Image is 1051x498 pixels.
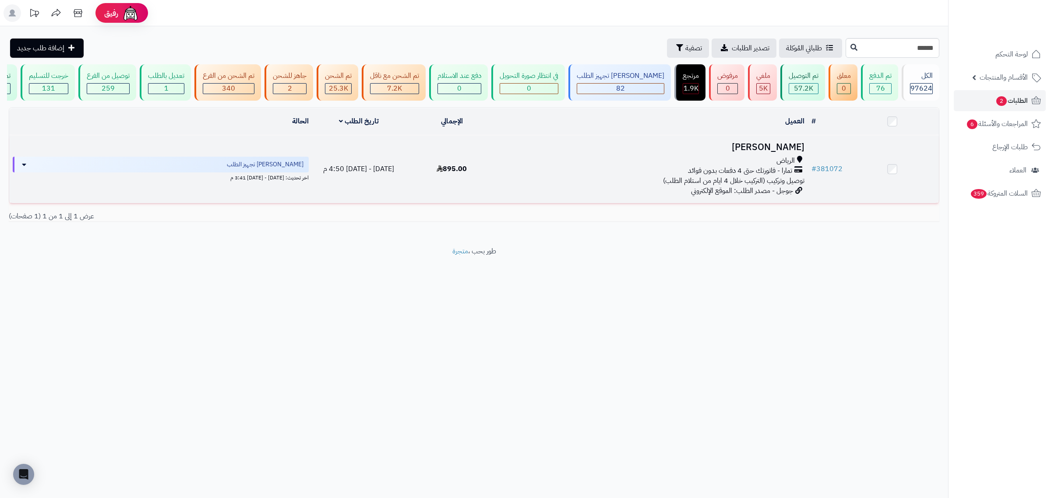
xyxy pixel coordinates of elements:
[811,164,843,174] a: #381072
[991,16,1043,34] img: logo-2.png
[437,71,481,81] div: دفع عند الاستلام
[954,137,1046,158] a: طلبات الإرجاع
[954,160,1046,181] a: العملاء
[323,164,394,174] span: [DATE] - [DATE] 4:50 م
[577,71,664,81] div: [PERSON_NAME] تجهيز الطلب
[193,64,263,101] a: تم الشحن من الفرع 340
[992,141,1028,153] span: طلبات الإرجاع
[837,84,850,94] div: 0
[427,64,490,101] a: دفع عند الاستلام 0
[441,116,463,126] a: الإجمالي
[870,84,891,94] div: 76
[718,84,737,94] div: 0
[438,84,481,94] div: 0
[683,71,699,81] div: مرتجع
[370,71,419,81] div: تم الشحن مع ناقل
[19,64,77,101] a: خرجت للتسليم 131
[227,160,303,169] span: [PERSON_NAME] تجهيز الطلب
[577,84,664,94] div: 82
[980,71,1028,84] span: الأقسام والمنتجات
[329,83,348,94] span: 25.3K
[273,71,307,81] div: جاهز للشحن
[148,84,184,94] div: 1
[23,4,45,24] a: تحديثات المنصة
[970,187,1028,200] span: السلات المتروكة
[138,64,193,101] a: تعديل بالطلب 1
[667,39,709,58] button: تصفية
[811,164,816,174] span: #
[712,39,776,58] a: تصدير الطلبات
[13,172,309,182] div: اخر تحديث: [DATE] - [DATE] 3:41 م
[786,43,822,53] span: طلباتي المُوكلة
[837,71,851,81] div: معلق
[500,84,558,94] div: 0
[339,116,379,126] a: تاريخ الطلب
[29,84,68,94] div: 131
[996,96,1007,106] span: 2
[1009,164,1026,176] span: العملاء
[683,84,698,94] div: 1856
[910,71,933,81] div: الكل
[325,71,352,81] div: تم الشحن
[707,64,746,101] a: مرفوض 0
[616,83,625,94] span: 82
[387,83,402,94] span: 7.2K
[500,71,558,81] div: في انتظار صورة التحويل
[842,83,846,94] span: 0
[779,64,827,101] a: تم التوصيل 57.2K
[502,142,804,152] h3: [PERSON_NAME]
[900,64,941,101] a: الكل97624
[688,166,792,176] span: تمارا - فاتورتك حتى 4 دفعات بدون فوائد
[315,64,360,101] a: تم الشحن 25.3K
[859,64,900,101] a: تم الدفع 76
[29,71,68,81] div: خرجت للتسليم
[42,83,55,94] span: 131
[717,71,738,81] div: مرفوض
[437,164,467,174] span: 895.00
[779,39,842,58] a: طلباتي المُوكلة
[732,43,769,53] span: تصدير الطلبات
[203,71,254,81] div: تم الشحن من الفرع
[527,83,531,94] span: 0
[370,84,419,94] div: 7222
[360,64,427,101] a: تم الشحن مع ناقل 7.2K
[685,43,702,53] span: تصفية
[876,83,885,94] span: 76
[726,83,730,94] span: 0
[756,71,770,81] div: ملغي
[794,83,813,94] span: 57.2K
[102,83,115,94] span: 259
[691,186,793,196] span: جوجل - مصدر الطلب: الموقع الإلكتروني
[746,64,779,101] a: ملغي 5K
[757,84,770,94] div: 5012
[869,71,892,81] div: تم الدفع
[954,90,1046,111] a: الطلبات2
[970,189,987,199] span: 359
[910,83,932,94] span: 97624
[490,64,567,101] a: في انتظار صورة التحويل 0
[10,39,84,58] a: إضافة طلب جديد
[273,84,306,94] div: 2
[17,43,64,53] span: إضافة طلب جديد
[995,48,1028,60] span: لوحة التحكم
[684,83,698,94] span: 1.9K
[104,8,118,18] span: رفيق
[452,246,468,256] a: متجرة
[87,71,130,81] div: توصيل من الفرع
[292,116,309,126] a: الحالة
[567,64,673,101] a: [PERSON_NAME] تجهيز الطلب 82
[13,464,34,485] div: Open Intercom Messenger
[203,84,254,94] div: 340
[966,119,977,129] span: 6
[789,71,818,81] div: تم التوصيل
[776,156,795,166] span: الرياض
[827,64,859,101] a: معلق 0
[288,83,292,94] span: 2
[122,4,139,22] img: ai-face.png
[954,44,1046,65] a: لوحة التحكم
[811,116,816,126] a: #
[663,175,804,186] span: توصيل وتركيب (التركيب خلال 4 ايام من استلام الطلب)
[954,113,1046,134] a: المراجعات والأسئلة6
[325,84,351,94] div: 25259
[954,183,1046,204] a: السلات المتروكة359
